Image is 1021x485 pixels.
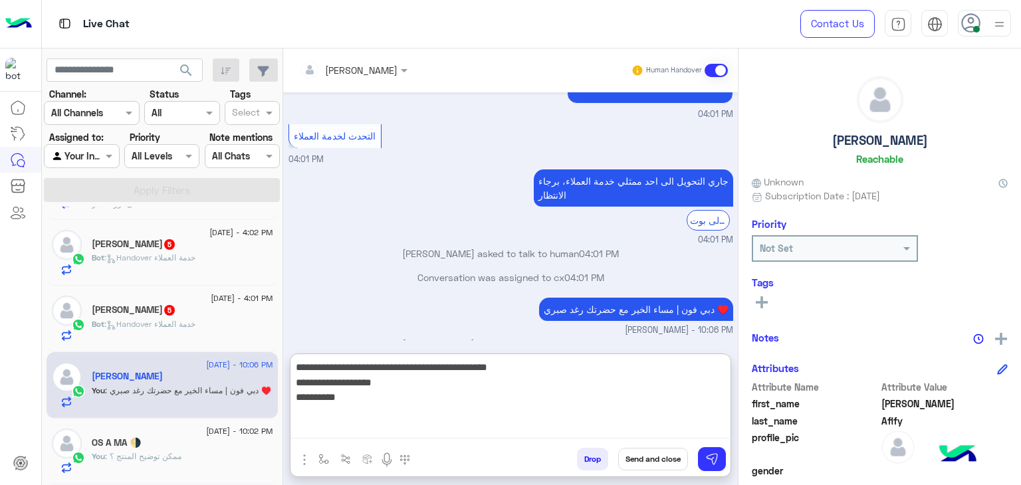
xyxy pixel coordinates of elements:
[618,448,688,470] button: Send and close
[832,133,928,148] h5: [PERSON_NAME]
[178,62,194,78] span: search
[881,414,1008,428] span: Afify
[72,385,85,398] img: WhatsApp
[857,77,903,122] img: defaultAdmin.png
[687,210,730,231] div: الرجوع الى بوت
[313,448,335,470] button: select flow
[72,318,85,332] img: WhatsApp
[318,454,329,464] img: select flow
[927,17,943,32] img: tab
[935,432,981,478] img: hulul-logo.png
[752,397,879,411] span: first_name
[209,227,273,239] span: [DATE] - 4:02 PM
[288,337,733,351] p: [PERSON_NAME] joined the conversation
[357,448,379,470] button: create order
[211,292,273,304] span: [DATE] - 4:01 PM
[752,414,879,428] span: last_name
[105,451,181,461] span: ممكن توضيح المنتج ؟
[577,448,608,470] button: Drop
[170,58,203,87] button: search
[206,425,273,437] span: [DATE] - 10:02 PM
[881,397,1008,411] span: Ali
[752,332,779,343] h6: Notes
[881,431,915,464] img: defaultAdmin.png
[362,454,373,464] img: create order
[206,359,273,371] span: [DATE] - 10:06 PM
[752,218,786,230] h6: Priority
[57,15,73,32] img: tab
[580,338,620,349] span: 10:06 PM
[92,187,265,209] span: ايفون ١٦ برو ماكس عايز اقسيط افعل ترو عندكو
[92,385,105,395] span: You
[800,10,875,38] a: Contact Us
[294,130,376,142] span: التحدث لخدمة العملاء
[646,65,702,76] small: Human Handover
[49,87,86,101] label: Channel:
[209,130,273,144] label: Note mentions
[104,319,195,329] span: : Handover خدمة العملاء
[752,175,804,189] span: Unknown
[288,154,324,164] span: 04:01 PM
[164,305,175,316] span: 5
[44,178,280,202] button: Apply Filters
[564,272,604,283] span: 04:01 PM
[92,437,141,448] h5: OS A MA 🌗
[752,431,879,461] span: profile_pic
[5,10,32,38] img: Logo
[379,452,395,468] img: send voice note
[72,451,85,464] img: WhatsApp
[705,452,719,466] img: send message
[296,452,312,468] img: send attachment
[288,246,733,260] p: [PERSON_NAME] asked to talk to human
[49,130,104,144] label: Assigned to:
[881,380,1008,394] span: Attribute Value
[92,319,104,329] span: Bot
[539,298,733,321] p: 10/8/2025, 10:06 PM
[5,58,29,82] img: 1403182699927242
[83,15,130,33] p: Live Chat
[92,239,176,250] h5: ايهاب شاكر
[891,17,906,32] img: tab
[130,130,160,144] label: Priority
[995,333,1007,345] img: add
[765,189,880,203] span: Subscription Date : [DATE]
[72,252,85,266] img: WhatsApp
[399,454,410,465] img: make a call
[579,248,619,259] span: 04:01 PM
[164,239,175,250] span: 5
[288,270,733,284] p: Conversation was assigned to cx
[92,252,104,262] span: Bot
[52,230,82,260] img: defaultAdmin.png
[885,10,911,38] a: tab
[698,108,733,121] span: 04:01 PM
[881,464,1008,478] span: null
[230,87,251,101] label: Tags
[752,380,879,394] span: Attribute Name
[752,362,799,374] h6: Attributes
[52,429,82,458] img: defaultAdmin.png
[230,105,260,122] div: Select
[92,371,163,382] h5: Ali Afify
[534,169,733,207] p: 10/8/2025, 4:01 PM
[698,234,733,246] span: 04:01 PM
[340,454,351,464] img: Trigger scenario
[52,362,82,392] img: defaultAdmin.png
[752,464,879,478] span: gender
[150,87,179,101] label: Status
[856,153,903,165] h6: Reachable
[104,252,195,262] span: : Handover خدمة العملاء
[92,304,176,316] h5: Ramy Mahfouz
[625,324,733,337] span: [PERSON_NAME] - 10:06 PM
[991,16,1008,33] img: profile
[752,276,1008,288] h6: Tags
[105,385,271,395] span: دبي فون | مساء الخير مع حضرتك رغد صبري ♥️
[52,296,82,326] img: defaultAdmin.png
[92,451,105,461] span: You
[335,448,357,470] button: Trigger scenario
[973,334,984,344] img: notes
